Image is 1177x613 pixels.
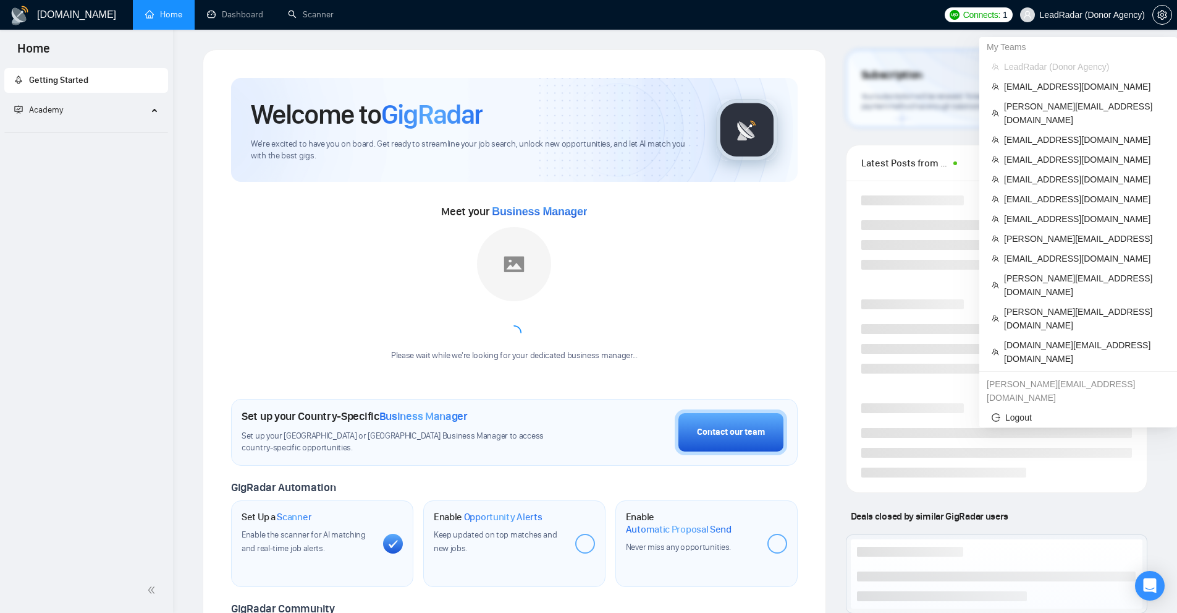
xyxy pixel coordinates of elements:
span: Set up your [GEOGRAPHIC_DATA] or [GEOGRAPHIC_DATA] Business Manager to access country-specific op... [242,431,569,454]
span: Your subscription will be renewed. To keep things running smoothly, make sure your payment method... [861,92,1113,111]
button: setting [1152,5,1172,25]
h1: Welcome to [251,98,483,131]
span: logout [992,413,1000,422]
span: team [992,281,999,289]
img: logo [10,6,30,25]
span: Scanner [277,511,311,523]
h1: Enable [434,511,542,523]
a: homeHome [145,9,182,20]
span: Academy [14,105,63,115]
span: Subscription [861,65,922,86]
img: gigradar-logo.png [716,99,778,161]
span: team [992,235,999,242]
span: 1 [1003,8,1008,22]
span: [EMAIL_ADDRESS][DOMAIN_NAME] [1004,173,1165,186]
img: placeholder.png [477,227,551,301]
span: team [992,255,999,262]
span: team [992,348,999,356]
span: [PERSON_NAME][EMAIL_ADDRESS][DOMAIN_NAME] [1004,305,1165,332]
a: searchScanner [288,9,334,20]
span: team [992,315,999,322]
span: [EMAIL_ADDRESS][DOMAIN_NAME] [1004,212,1165,226]
span: team [992,156,999,163]
span: team [992,176,999,183]
span: loading [507,325,521,340]
span: team [992,83,999,90]
a: dashboardDashboard [207,9,263,20]
span: Getting Started [29,75,88,85]
span: Business Manager [379,409,468,423]
span: [PERSON_NAME][EMAIL_ADDRESS][DOMAIN_NAME] [1004,100,1165,127]
span: user [1023,11,1032,19]
div: oleksandr.b+1@gigradar.io [979,374,1177,408]
li: Academy Homepage [4,127,168,135]
span: team [992,215,999,223]
span: Automatic Proposal Send [626,523,732,536]
span: [PERSON_NAME][EMAIL_ADDRESS] [1004,232,1165,246]
h1: Set Up a [242,511,311,523]
span: [PERSON_NAME][EMAIL_ADDRESS][DOMAIN_NAME] [1004,272,1165,299]
span: LeadRadar (Donor Agency) [1004,60,1165,74]
span: double-left [147,584,159,596]
span: Keep updated on top matches and new jobs. [434,529,557,554]
span: [EMAIL_ADDRESS][DOMAIN_NAME] [1004,80,1165,93]
li: Getting Started [4,68,168,93]
span: team [992,136,999,144]
span: GigRadar [381,98,483,131]
h1: Enable [626,511,757,535]
div: Please wait while we're looking for your dedicated business manager... [384,350,645,362]
span: Academy [29,105,63,115]
div: Open Intercom Messenger [1135,571,1165,601]
span: [DOMAIN_NAME][EMAIL_ADDRESS][DOMAIN_NAME] [1004,338,1165,366]
span: team [992,63,999,71]
span: Business Manager [492,205,587,218]
span: Logout [992,411,1165,424]
span: [EMAIL_ADDRESS][DOMAIN_NAME] [1004,133,1165,147]
div: Contact our team [697,426,765,439]
span: fund-projection-screen [14,105,23,114]
span: We're excited to have you on board. Get ready to streamline your job search, unlock new opportuni... [251,139,696,162]
span: [EMAIL_ADDRESS][DOMAIN_NAME] [1004,153,1165,166]
span: team [992,195,999,203]
span: Home [7,40,60,66]
span: Never miss any opportunities. [626,542,731,552]
img: upwork-logo.png [950,10,960,20]
span: Opportunity Alerts [464,511,542,523]
button: Contact our team [675,409,787,455]
span: [EMAIL_ADDRESS][DOMAIN_NAME] [1004,192,1165,206]
span: Latest Posts from the GigRadar Community [861,155,950,171]
span: Enable the scanner for AI matching and real-time job alerts. [242,529,366,554]
span: Meet your [441,205,587,218]
span: team [992,109,999,117]
span: rocket [14,75,23,84]
span: GigRadar Automation [231,481,335,494]
span: Deals closed by similar GigRadar users [846,505,1013,527]
span: Connects: [963,8,1000,22]
a: setting [1152,10,1172,20]
h1: Set up your Country-Specific [242,409,468,423]
div: My Teams [979,37,1177,57]
span: [EMAIL_ADDRESS][DOMAIN_NAME] [1004,252,1165,265]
